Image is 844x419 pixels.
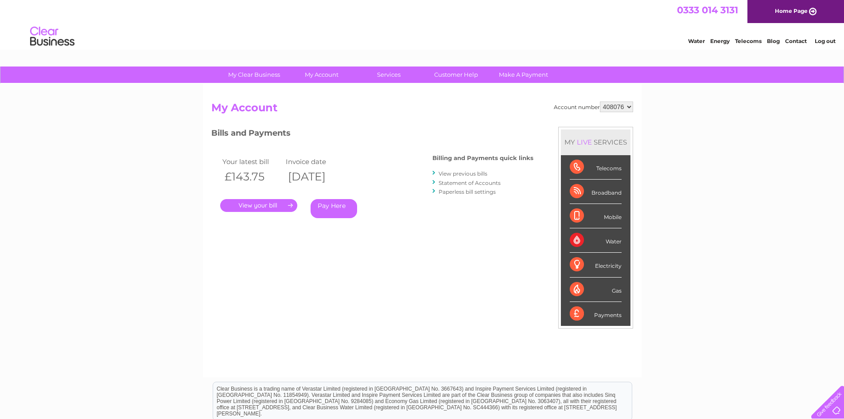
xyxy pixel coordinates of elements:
[211,127,533,142] h3: Bills and Payments
[284,168,347,186] th: [DATE]
[575,138,594,146] div: LIVE
[487,67,560,83] a: Make A Payment
[815,38,836,44] a: Log out
[554,102,633,112] div: Account number
[439,188,496,195] a: Paperless bill settings
[218,67,291,83] a: My Clear Business
[352,67,425,83] a: Services
[439,170,487,177] a: View previous bills
[688,38,705,44] a: Water
[284,156,347,168] td: Invoice date
[432,155,533,161] h4: Billing and Payments quick links
[220,199,297,212] a: .
[420,67,493,83] a: Customer Help
[220,168,284,186] th: £143.75
[570,228,622,253] div: Water
[710,38,730,44] a: Energy
[767,38,780,44] a: Blog
[570,253,622,277] div: Electricity
[213,5,632,43] div: Clear Business is a trading name of Verastar Limited (registered in [GEOGRAPHIC_DATA] No. 3667643...
[211,102,633,118] h2: My Account
[677,4,738,16] a: 0333 014 3131
[785,38,807,44] a: Contact
[561,129,630,155] div: MY SERVICES
[220,156,284,168] td: Your latest bill
[439,180,501,186] a: Statement of Accounts
[570,278,622,302] div: Gas
[570,302,622,326] div: Payments
[311,199,357,218] a: Pay Here
[570,204,622,228] div: Mobile
[570,180,622,204] div: Broadband
[285,67,358,83] a: My Account
[735,38,762,44] a: Telecoms
[30,23,75,50] img: logo.png
[570,155,622,180] div: Telecoms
